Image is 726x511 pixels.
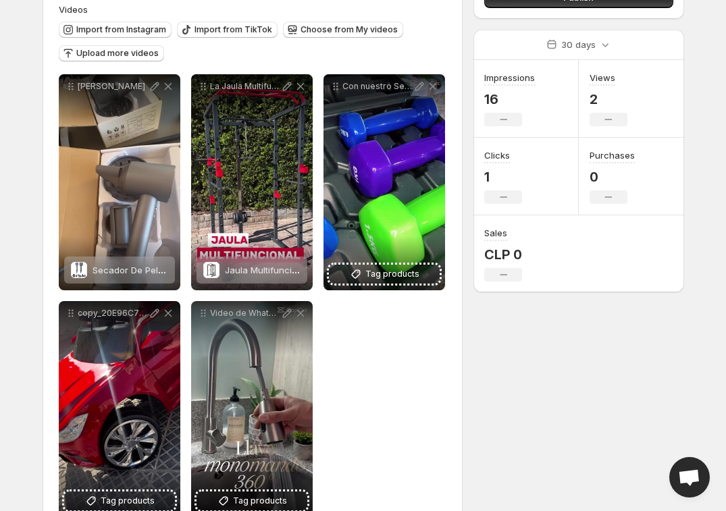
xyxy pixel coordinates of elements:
h3: Clicks [484,149,510,162]
img: Jaula Multifuncional Power Rack R300 Gym Con Polea [203,262,219,278]
span: Import from Instagram [76,24,166,35]
button: Tag products [197,491,307,510]
span: Import from TikTok [195,24,272,35]
span: Choose from My videos [301,24,398,35]
p: copy_20E96C7C-97F9-4A50-B0B4-59C1AC91DDD2 [78,308,148,319]
div: [PERSON_NAME]Secador De Pelo Tipo Dyson Supersonic Con Difusor MoradoSecador De Pelo Tipo Dyson S... [59,74,180,290]
span: Tag products [101,494,155,508]
h3: Views [590,71,615,84]
div: Open chat [669,457,710,497]
p: Video de WhatsApp [DATE] a las 091801_534aff02 [210,308,280,319]
p: 1 [484,169,522,185]
span: Videos [59,4,88,15]
h3: Purchases [590,149,635,162]
button: Choose from My videos [283,22,403,38]
p: [PERSON_NAME] [78,81,148,92]
span: Secador De Pelo Tipo Dyson Supersonic Con Difusor [PERSON_NAME] [93,265,389,275]
button: Import from Instagram [59,22,172,38]
p: La Jaula Multifuncional Rack R300 con poleas ya est disponible en cielomarketcl _ Inclu [210,81,280,92]
p: 0 [590,169,635,185]
button: Tag products [329,265,440,284]
span: Tag products [365,267,419,281]
span: Upload more videos [76,48,159,59]
div: Con nuestro Set de Mancuernas 6KG podrs tonificar ganar fuerza y mantenerte en forma [PERSON_NAME... [323,74,445,290]
p: 16 [484,91,535,107]
p: Con nuestro Set de Mancuernas 6KG podrs tonificar ganar fuerza y mantenerte en forma [PERSON_NAME] [342,81,413,92]
h3: Impressions [484,71,535,84]
div: La Jaula Multifuncional Rack R300 con poleas ya est disponible en cielomarketcl _ IncluJaula Mult... [191,74,313,290]
h3: Sales [484,226,507,240]
p: CLP 0 [484,246,522,263]
button: Upload more videos [59,45,164,61]
img: Secador De Pelo Tipo Dyson Supersonic Con Difusor Morado [71,262,87,278]
span: Tag products [233,494,287,508]
p: 30 days [561,38,596,51]
button: Tag products [64,491,175,510]
span: Jaula Multifuncional Power Rack R300 Gym Con Polea [225,265,457,275]
button: Import from TikTok [177,22,278,38]
p: 2 [590,91,627,107]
